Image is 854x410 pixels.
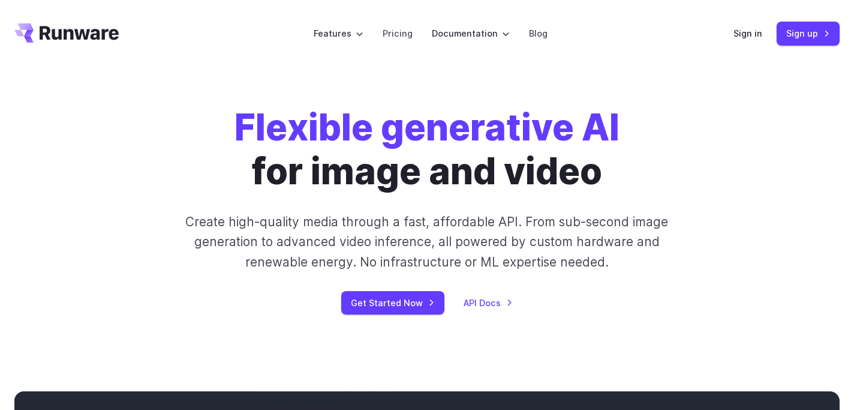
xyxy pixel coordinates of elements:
strong: Flexible generative AI [234,105,620,149]
a: Pricing [383,26,413,40]
a: API Docs [464,296,513,310]
a: Sign in [733,26,762,40]
label: Documentation [432,26,510,40]
a: Go to / [14,23,119,43]
p: Create high-quality media through a fast, affordable API. From sub-second image generation to adv... [163,212,691,272]
h1: for image and video [234,106,620,193]
a: Blog [529,26,548,40]
a: Get Started Now [341,291,444,315]
label: Features [314,26,363,40]
a: Sign up [777,22,840,45]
